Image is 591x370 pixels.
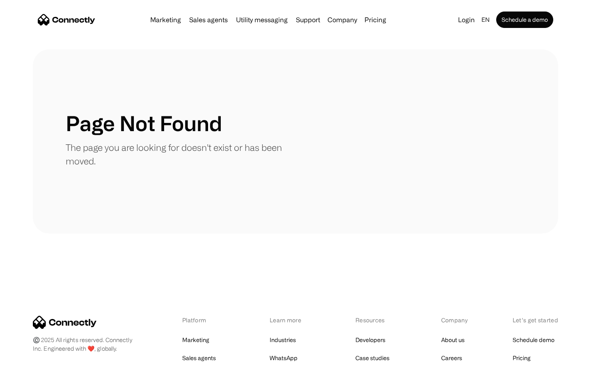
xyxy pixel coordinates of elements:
[481,14,490,25] div: en
[361,16,389,23] a: Pricing
[441,316,470,324] div: Company
[233,16,291,23] a: Utility messaging
[16,356,49,367] ul: Language list
[355,334,385,346] a: Developers
[455,14,478,25] a: Login
[182,334,209,346] a: Marketing
[66,141,295,168] p: The page you are looking for doesn't exist or has been moved.
[513,334,554,346] a: Schedule demo
[8,355,49,367] aside: Language selected: English
[293,16,323,23] a: Support
[270,334,296,346] a: Industries
[441,352,462,364] a: Careers
[355,352,389,364] a: Case studies
[270,352,298,364] a: WhatsApp
[66,111,222,136] h1: Page Not Found
[182,352,216,364] a: Sales agents
[496,12,553,28] a: Schedule a demo
[441,334,465,346] a: About us
[182,316,227,324] div: Platform
[355,316,399,324] div: Resources
[186,16,231,23] a: Sales agents
[147,16,184,23] a: Marketing
[513,352,531,364] a: Pricing
[270,316,313,324] div: Learn more
[328,14,357,25] div: Company
[513,316,558,324] div: Let’s get started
